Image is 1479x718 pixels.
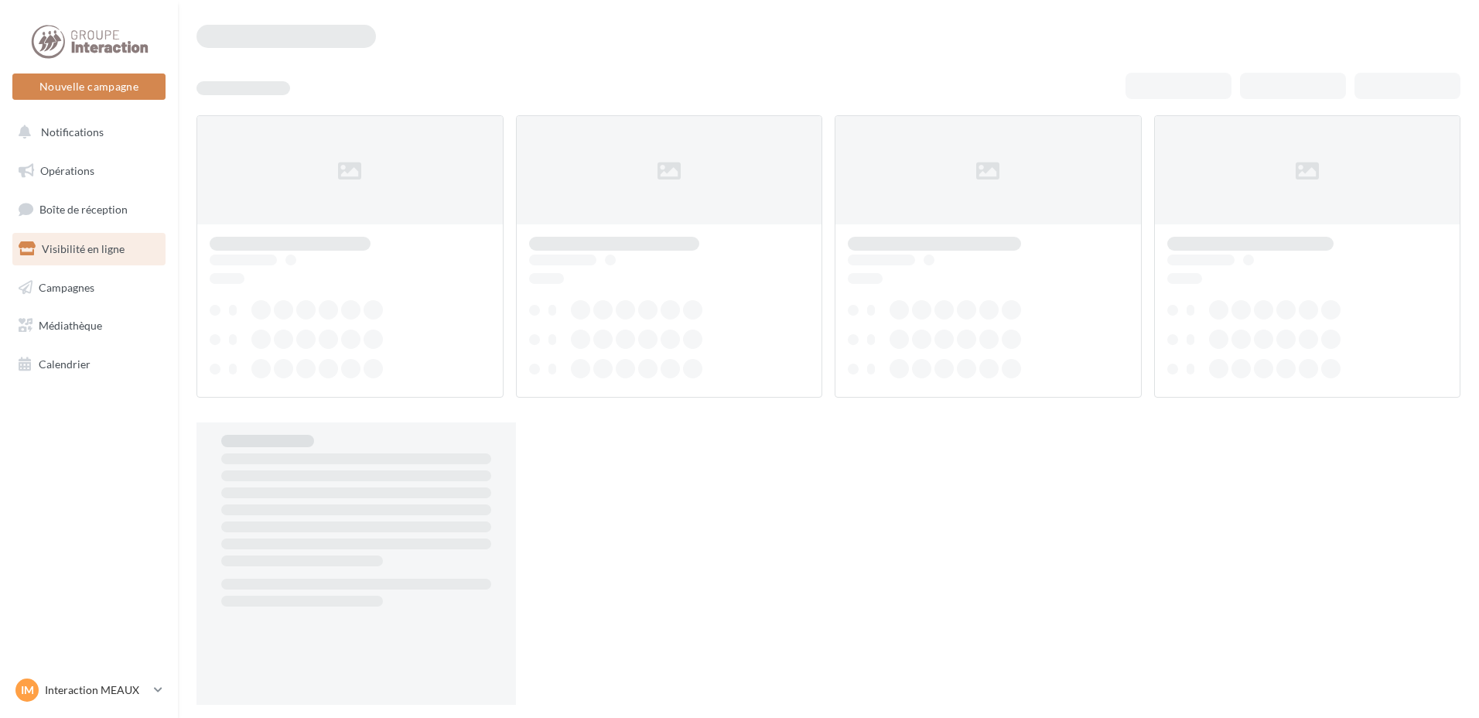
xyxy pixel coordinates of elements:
a: Boîte de réception [9,193,169,226]
span: Boîte de réception [39,203,128,216]
span: Médiathèque [39,319,102,332]
a: Campagnes [9,272,169,304]
p: Interaction MEAUX [45,682,148,698]
span: Calendrier [39,357,91,371]
span: Opérations [40,164,94,177]
span: Notifications [41,125,104,138]
button: Nouvelle campagne [12,74,166,100]
a: Calendrier [9,348,169,381]
button: Notifications [9,116,162,149]
span: IM [21,682,34,698]
a: Médiathèque [9,309,169,342]
span: Campagnes [39,280,94,293]
a: Opérations [9,155,169,187]
span: Visibilité en ligne [42,242,125,255]
a: IM Interaction MEAUX [12,675,166,705]
a: Visibilité en ligne [9,233,169,265]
